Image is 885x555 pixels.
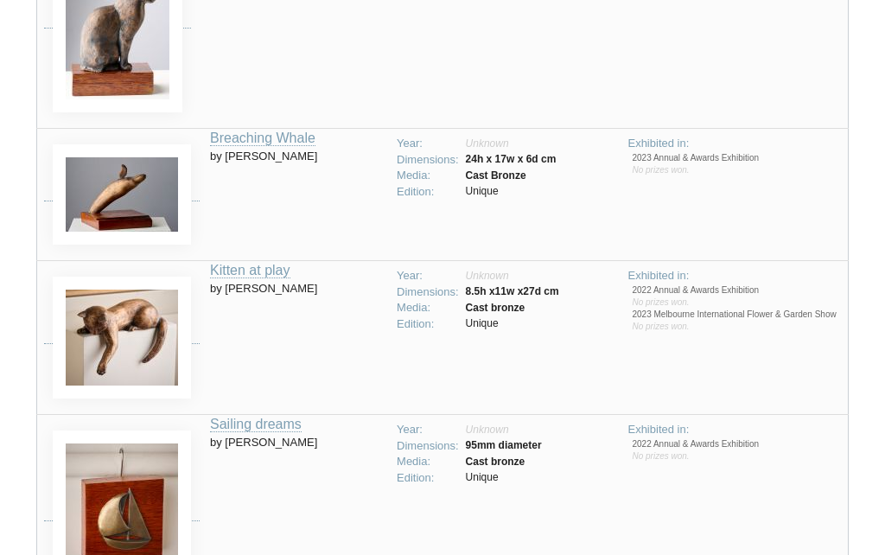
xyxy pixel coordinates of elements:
[393,184,462,201] td: Edition:
[462,316,563,333] td: Unique
[466,285,559,297] strong: 8.5h x11w x27d cm
[210,417,302,432] a: Sailing dreams
[393,438,462,455] td: Dimensions:
[53,144,191,245] img: Anna Meszaros
[627,137,689,150] span: Exhibited in:
[466,439,542,451] strong: 95mm diameter
[393,470,462,487] td: Edition:
[53,277,191,399] img: Anna Meszaros
[632,152,841,164] li: 2023 Annual & Awards Exhibition
[466,270,509,282] span: Unknown
[632,451,689,461] span: No prizes won.
[393,152,462,169] td: Dimensions:
[393,284,462,301] td: Dimensions:
[462,184,560,201] td: Unique
[632,309,841,321] li: 2023 Melbourne International Flower & Garden Show
[466,302,525,314] strong: Cast bronze
[393,422,462,438] td: Year:
[466,137,509,150] span: Unknown
[210,263,290,278] a: Kitten at play
[393,136,462,152] td: Year:
[393,454,462,470] td: Media:
[210,131,315,146] a: Breaching Whale
[627,423,689,436] span: Exhibited in:
[632,438,841,450] li: 2022 Annual & Awards Exhibition
[632,165,689,175] span: No prizes won.
[632,284,841,297] li: 2022 Annual & Awards Exhibition
[462,470,545,487] td: Unique
[393,316,462,333] td: Edition:
[466,169,526,182] strong: Cast Bronze
[627,269,689,282] span: Exhibited in:
[393,300,462,316] td: Media:
[466,153,557,165] strong: 24h x 17w x 6d cm
[210,129,386,261] td: by [PERSON_NAME]
[632,322,689,331] span: No prizes won.
[210,261,386,415] td: by [PERSON_NAME]
[466,456,525,468] strong: Cast bronze
[466,424,509,436] span: Unknown
[393,268,462,284] td: Year:
[393,168,462,184] td: Media:
[632,297,689,307] span: No prizes won.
